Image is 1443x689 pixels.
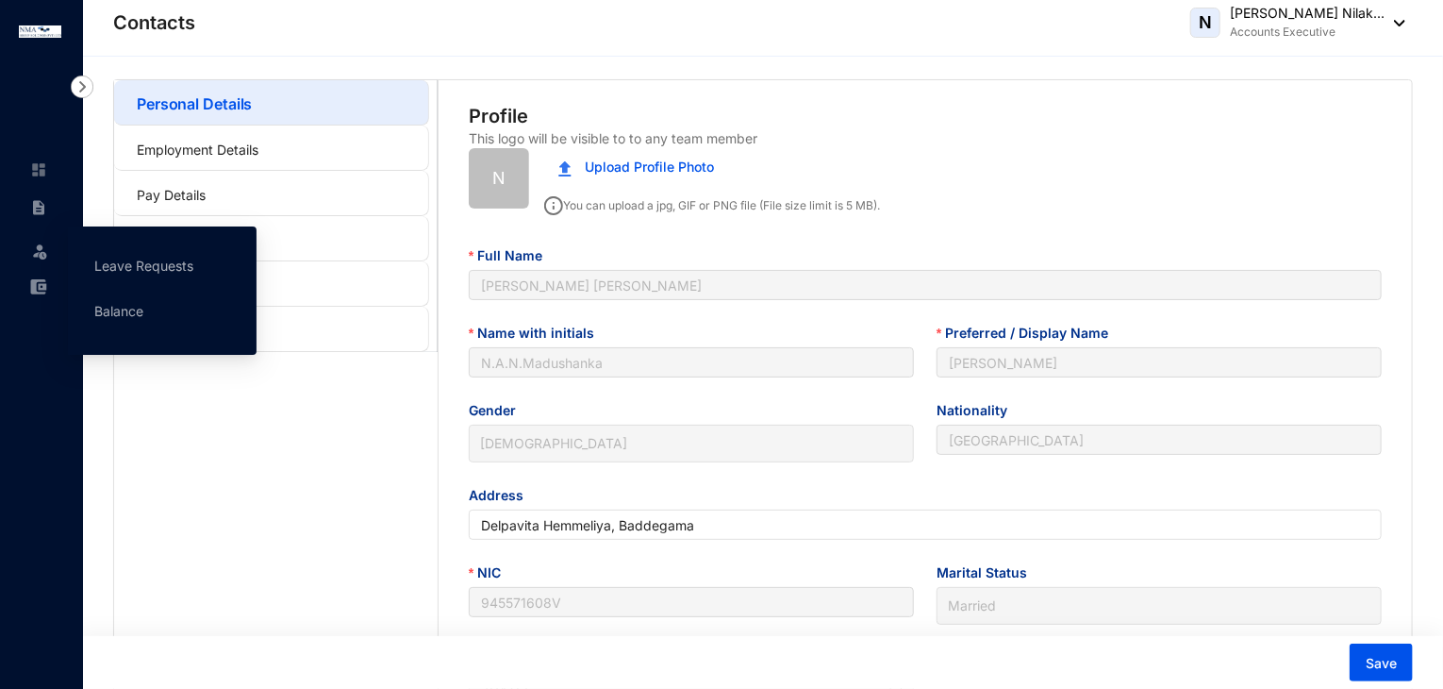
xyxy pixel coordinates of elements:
li: Home [15,151,60,189]
label: Marital Status [937,563,1040,583]
input: NIC [469,587,914,617]
span: Upload Profile Photo [585,157,714,177]
input: Full Name [469,270,1382,300]
p: [PERSON_NAME] Nilak... [1230,4,1385,23]
img: upload.c0f81fc875f389a06f631e1c6d8834da.svg [558,160,572,176]
span: Save [1366,654,1397,673]
p: Accounts Executive [1230,23,1385,42]
img: info.ad751165ce926853d1d36026adaaebbf.svg [544,196,563,215]
span: Married [948,592,1370,620]
img: expense-unselected.2edcf0507c847f3e9e96.svg [30,278,47,295]
input: Name with initials [469,347,914,378]
span: N [492,165,506,192]
button: Save [1350,644,1413,681]
p: This logo will be visible to to any team member [469,129,757,148]
label: Nationality [937,400,1020,421]
label: Gender [469,400,529,421]
label: NIC [469,563,514,583]
label: Address [469,485,537,506]
img: nav-icon-right.af6afadce00d159da59955279c43614e.svg [71,76,93,98]
label: Full Name [469,245,556,266]
span: Female [480,429,903,458]
input: Address [469,510,1382,540]
input: Preferred / Display Name [937,347,1382,378]
img: home-unselected.a29eae3204392db15eaf.svg [30,161,47,178]
li: Contracts [15,189,60,227]
a: Leave Requests [94,258,193,274]
label: Name with initials [469,323,607,344]
label: Preferred / Display Name [937,323,1121,344]
span: N [1199,14,1212,31]
p: Profile [469,103,528,129]
a: Personal Details [137,94,252,113]
img: leave-unselected.2934df6273408c3f84d9.svg [30,242,49,260]
input: Nationality [937,425,1382,455]
p: Contacts [113,9,195,36]
a: Employment Details [137,142,258,158]
img: contract-unselected.99e2b2107c0a7dd48938.svg [30,199,47,216]
img: dropdown-black.8e83cc76930a90b1a4fdb6d089b7bf3a.svg [1385,20,1405,26]
p: You can upload a jpg, GIF or PNG file (File size limit is 5 MB). [544,190,880,215]
a: Pay Details [137,187,206,203]
a: Balance [94,303,143,319]
li: Expenses [15,268,60,306]
button: Upload Profile Photo [544,148,728,186]
img: logo [19,25,61,38]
